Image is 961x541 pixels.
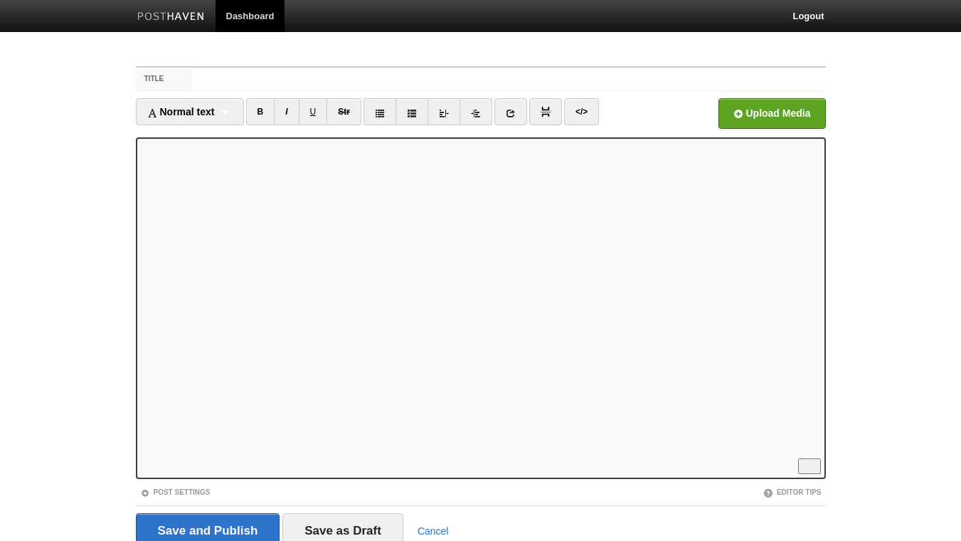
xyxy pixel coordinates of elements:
a: </> [564,98,599,125]
a: Post Settings [140,488,211,496]
a: I [274,98,299,125]
a: Editor Tips [763,488,822,496]
a: Str [326,98,361,125]
img: pagebreak-icon.png [541,107,551,117]
label: Title [136,68,193,90]
a: U [299,98,328,125]
span: Normal text [147,106,215,117]
del: Str [338,107,350,117]
img: Posthaven-bar [137,12,205,23]
a: Cancel [418,525,449,537]
a: B [246,98,275,125]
